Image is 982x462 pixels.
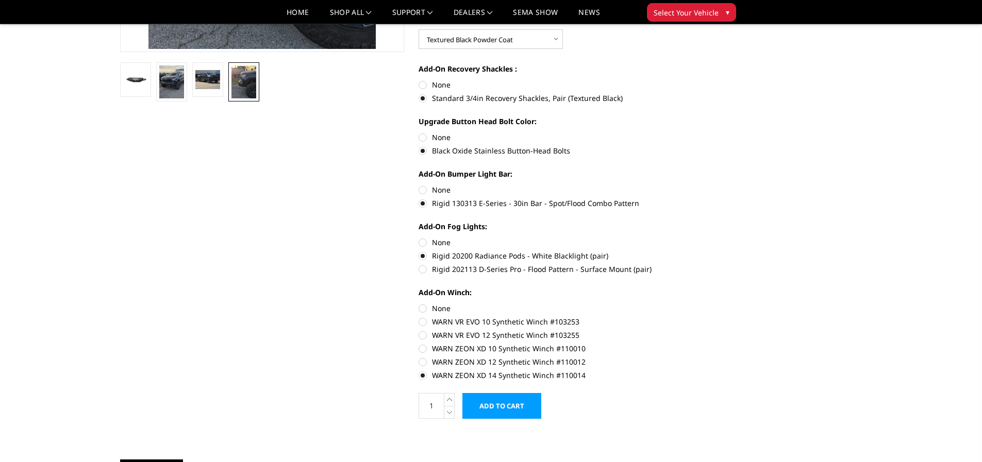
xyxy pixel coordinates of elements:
label: Add-On Recovery Shackles : [419,63,703,74]
label: None [419,237,703,248]
a: SEMA Show [513,9,558,24]
label: Rigid 130313 E-Series - 30in Bar - Spot/Flood Combo Pattern [419,198,703,209]
img: 2022-2025 Chevrolet Silverado 1500 - Freedom Series - Base Front Bumper (winch mount) [123,73,148,87]
a: Home [287,9,309,24]
label: None [419,303,703,314]
img: 2022-2025 Chevrolet Silverado 1500 - Freedom Series - Base Front Bumper (winch mount) [159,65,184,98]
label: Rigid 202113 D-Series Pro - Flood Pattern - Surface Mount (pair) [419,264,703,275]
label: WARN VR EVO 10 Synthetic Winch #103253 [419,316,703,327]
label: Add-On Winch: [419,287,703,298]
a: Dealers [454,9,493,24]
span: ▾ [726,7,729,18]
span: Select Your Vehicle [654,7,719,18]
label: None [419,132,703,143]
button: Select Your Vehicle [647,3,736,22]
a: News [578,9,600,24]
label: WARN ZEON XD 10 Synthetic Winch #110010 [419,343,703,354]
img: 2022-2025 Chevrolet Silverado 1500 - Freedom Series - Base Front Bumper (winch mount) [195,70,220,89]
label: WARN VR EVO 12 Synthetic Winch #103255 [419,330,703,340]
input: Add to Cart [462,393,541,419]
label: Upgrade Button Head Bolt Color: [419,116,703,127]
label: Standard 3/4in Recovery Shackles, Pair (Textured Black) [419,93,703,104]
label: WARN ZEON XD 12 Synthetic Winch #110012 [419,356,703,367]
label: None [419,184,703,195]
label: Black Oxide Stainless Button-Head Bolts [419,145,703,156]
label: WARN ZEON XD 14 Synthetic Winch #110014 [419,370,703,381]
a: shop all [330,9,372,24]
a: Support [392,9,433,24]
label: Rigid 20200 Radiance Pods - White Blacklight (pair) [419,250,703,261]
label: None [419,79,703,90]
iframe: Chat Widget [930,413,982,462]
label: Add-On Fog Lights: [419,221,703,232]
label: Add-On Bumper Light Bar: [419,168,703,179]
img: 2022-2025 Chevrolet Silverado 1500 - Freedom Series - Base Front Bumper (winch mount) [231,65,256,98]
